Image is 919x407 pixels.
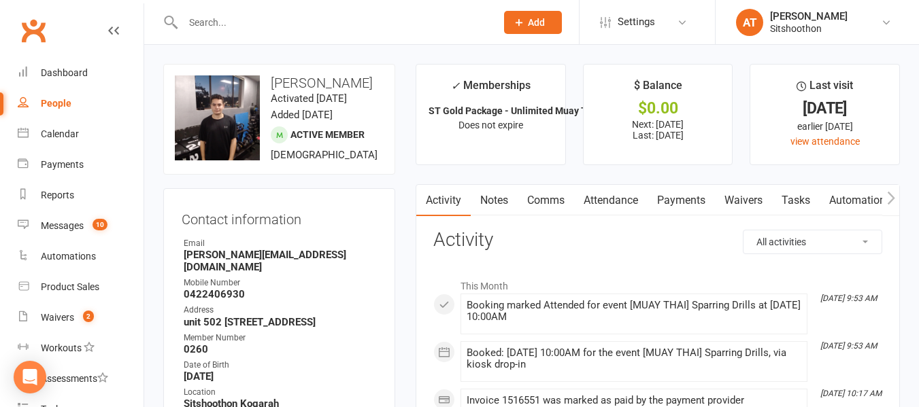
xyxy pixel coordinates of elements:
div: Calendar [41,128,79,139]
div: Open Intercom Messenger [14,361,46,393]
div: Sitshoothon [770,22,848,35]
a: Comms [518,185,574,216]
strong: 0422406930 [184,288,377,300]
div: Automations [41,251,96,262]
a: Dashboard [18,58,144,88]
a: Payments [648,185,715,216]
button: Add [504,11,562,34]
a: Product Sales [18,272,144,302]
div: Mobile Number [184,277,377,289]
img: image1622445666.png [175,75,260,160]
div: Email [184,237,377,250]
input: Search... [179,13,486,32]
a: Tasks [772,185,820,216]
i: [DATE] 9:53 AM [820,341,877,351]
i: [DATE] 9:53 AM [820,294,877,303]
i: ✓ [451,79,460,92]
span: Does not expire [458,120,523,130]
p: Next: [DATE] Last: [DATE] [596,119,720,141]
h3: Activity [433,230,882,251]
a: Payments [18,149,144,180]
h3: [PERSON_NAME] [175,75,384,90]
div: Member Number [184,332,377,344]
span: [DEMOGRAPHIC_DATA] [271,149,378,161]
h3: Contact information [182,207,377,227]
span: 2 [83,311,94,322]
div: Dashboard [41,67,88,78]
a: Reports [18,180,144,211]
strong: 0260 [184,343,377,355]
i: [DATE] 10:17 AM [820,389,882,398]
a: Attendance [574,185,648,216]
a: Notes [471,185,518,216]
div: Booked: [DATE] 10:00AM for the event [MUAY THAI] Sparring Drills, via kiosk drop-in [467,347,801,370]
time: Added [DATE] [271,109,333,121]
span: Add [528,17,545,28]
a: Waivers 2 [18,302,144,333]
div: Workouts [41,342,82,353]
div: Date of Birth [184,359,377,372]
strong: ST Gold Package - Unlimited Muay Thai [429,105,601,116]
div: earlier [DATE] [763,119,887,134]
div: Booking marked Attended for event [MUAY THAI] Sparring Drills at [DATE] 10:00AM [467,300,801,323]
span: 10 [93,219,107,230]
div: $ Balance [634,77,682,101]
div: Invoice 1516551 was marked as paid by the payment provider [467,395,801,406]
div: Last visit [797,77,853,101]
div: Reports [41,190,74,200]
a: Workouts [18,333,144,364]
div: [DATE] [763,101,887,116]
div: Payments [41,159,84,170]
a: Assessments [18,364,144,394]
div: People [41,98,71,109]
strong: [PERSON_NAME][EMAIL_ADDRESS][DOMAIN_NAME] [184,249,377,273]
div: Address [184,304,377,317]
a: Waivers [715,185,772,216]
span: Active member [290,129,365,140]
time: Activated [DATE] [271,92,347,105]
div: Assessments [41,373,108,384]
a: Automations [820,185,901,216]
div: [PERSON_NAME] [770,10,848,22]
a: Calendar [18,119,144,149]
div: Messages [41,220,84,231]
span: Settings [618,7,655,37]
strong: unit 502 [STREET_ADDRESS] [184,316,377,328]
a: Clubworx [16,14,50,48]
div: Waivers [41,312,74,323]
div: Location [184,386,377,399]
a: view attendance [790,136,860,147]
a: Activity [416,185,471,216]
a: People [18,88,144,119]
li: This Month [433,272,882,294]
div: $0.00 [596,101,720,116]
div: AT [736,9,763,36]
a: Automations [18,241,144,272]
a: Messages 10 [18,211,144,241]
strong: [DATE] [184,370,377,383]
div: Product Sales [41,281,99,292]
div: Memberships [451,77,531,102]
